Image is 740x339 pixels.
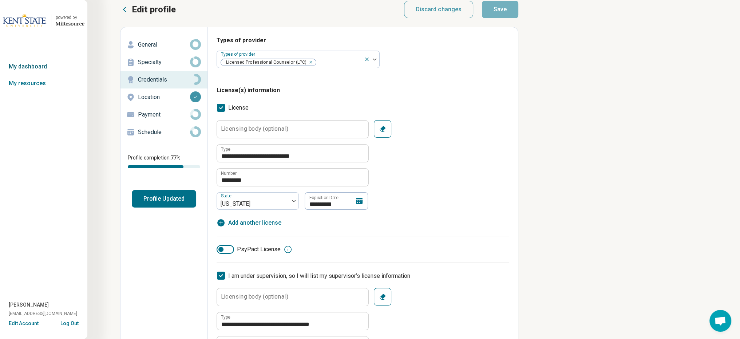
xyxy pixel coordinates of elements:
[217,245,281,254] label: PsyPact License
[217,36,509,45] h3: Types of provider
[221,126,288,132] label: Licensing body (optional)
[138,93,190,102] p: Location
[482,1,518,18] button: Save
[120,88,207,106] a: Location
[404,1,474,18] button: Discard changes
[120,71,207,88] a: Credentials
[228,218,281,227] span: Add another license
[221,315,230,319] label: Type
[138,110,190,119] p: Payment
[3,12,47,29] img: Kent State University
[56,14,84,21] div: powered by
[221,147,230,151] label: Type
[120,4,176,15] button: Edit profile
[217,312,368,330] input: credential.supervisorLicense.0.name
[221,171,237,176] label: Number
[120,150,207,173] div: Profile completion:
[60,320,79,326] button: Log Out
[132,190,196,208] button: Profile Updated
[221,52,257,57] label: Types of provider
[221,193,233,198] label: State
[3,12,84,29] a: Kent State Universitypowered by
[120,36,207,54] a: General
[709,310,731,332] div: Open chat
[217,145,368,162] input: credential.licenses.0.name
[138,75,190,84] p: Credentials
[228,272,410,279] span: I am under supervision, so I will list my supervisor’s license information
[128,165,200,168] div: Profile completion
[120,106,207,123] a: Payment
[138,40,190,49] p: General
[9,310,77,317] span: [EMAIL_ADDRESS][DOMAIN_NAME]
[228,103,249,112] span: License
[9,320,39,327] button: Edit Account
[217,86,509,95] h3: License(s) information
[171,155,181,161] span: 77 %
[138,128,190,137] p: Schedule
[9,301,49,309] span: [PERSON_NAME]
[120,123,207,141] a: Schedule
[221,294,288,300] label: Licensing body (optional)
[138,58,190,67] p: Specialty
[120,54,207,71] a: Specialty
[217,218,281,227] button: Add another license
[221,59,309,66] span: Licensed Professional Counselor (LPC)
[132,4,176,15] p: Edit profile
